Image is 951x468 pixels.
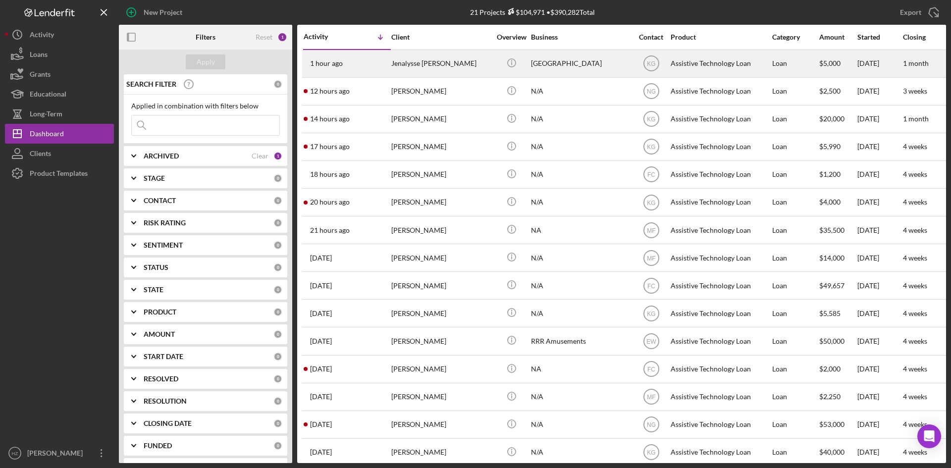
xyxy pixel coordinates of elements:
[819,226,845,234] span: $35,500
[819,33,856,41] div: Amount
[273,196,282,205] div: 0
[857,356,902,382] div: [DATE]
[273,397,282,406] div: 0
[772,439,818,466] div: Loan
[671,106,770,132] div: Assistive Technology Loan
[273,263,282,272] div: 0
[273,241,282,250] div: 0
[671,33,770,41] div: Product
[5,144,114,163] button: Clients
[5,104,114,124] button: Long-Term
[310,198,350,206] time: 2025-09-04 21:03
[819,420,845,428] span: $53,000
[5,64,114,84] a: Grants
[819,198,841,206] span: $4,000
[903,170,927,178] time: 4 weeks
[273,174,282,183] div: 0
[819,59,841,67] span: $5,000
[273,80,282,89] div: 0
[5,163,114,183] button: Product Templates
[391,245,490,271] div: [PERSON_NAME]
[857,439,902,466] div: [DATE]
[531,356,630,382] div: NA
[144,330,175,338] b: AMOUNT
[256,33,272,41] div: Reset
[273,285,282,294] div: 0
[671,328,770,354] div: Assistive Technology Loan
[857,412,902,438] div: [DATE]
[772,300,818,326] div: Loan
[671,245,770,271] div: Assistive Technology Loan
[772,189,818,215] div: Loan
[671,300,770,326] div: Assistive Technology Loan
[531,189,630,215] div: N/A
[5,25,114,45] button: Activity
[857,106,902,132] div: [DATE]
[903,198,927,206] time: 4 weeks
[310,448,332,456] time: 2025-09-02 18:23
[273,218,282,227] div: 0
[903,142,927,151] time: 4 weeks
[277,32,287,42] div: 1
[671,412,770,438] div: Assistive Technology Loan
[671,356,770,382] div: Assistive Technology Loan
[144,419,192,427] b: CLOSING DATE
[772,161,818,188] div: Loan
[310,254,332,262] time: 2025-09-04 00:16
[30,104,62,126] div: Long-Term
[505,8,545,16] div: $104,971
[903,281,927,290] time: 4 weeks
[273,352,282,361] div: 0
[252,152,268,160] div: Clear
[5,45,114,64] button: Loans
[772,384,818,410] div: Loan
[857,272,902,299] div: [DATE]
[126,80,176,88] b: SEARCH FILTER
[5,84,114,104] button: Educational
[857,300,902,326] div: [DATE]
[900,2,921,22] div: Export
[144,397,187,405] b: RESOLUTION
[647,282,655,289] text: FC
[671,161,770,188] div: Assistive Technology Loan
[144,241,183,249] b: SENTIMENT
[633,33,670,41] div: Contact
[12,451,18,456] text: HZ
[310,87,350,95] time: 2025-09-05 05:27
[391,51,490,77] div: Jenalysse [PERSON_NAME]
[857,189,902,215] div: [DATE]
[391,356,490,382] div: [PERSON_NAME]
[857,134,902,160] div: [DATE]
[772,106,818,132] div: Loan
[647,144,655,151] text: KG
[310,282,332,290] time: 2025-09-03 23:42
[647,394,655,401] text: MF
[531,51,630,77] div: [GEOGRAPHIC_DATA]
[903,59,929,67] time: 1 month
[30,64,51,87] div: Grants
[857,245,902,271] div: [DATE]
[647,116,655,123] text: KG
[391,328,490,354] div: [PERSON_NAME]
[391,33,490,41] div: Client
[671,384,770,410] div: Assistive Technology Loan
[5,124,114,144] a: Dashboard
[5,443,114,463] button: HZ[PERSON_NAME]
[819,170,841,178] span: $1,200
[273,308,282,316] div: 0
[647,449,655,456] text: KG
[531,300,630,326] div: N/A
[647,255,655,261] text: MF
[310,310,332,317] time: 2025-09-03 22:51
[819,281,845,290] span: $49,657
[197,54,215,69] div: Apply
[144,197,176,205] b: CONTACT
[304,33,347,41] div: Activity
[903,392,927,401] time: 4 weeks
[25,443,89,466] div: [PERSON_NAME]
[310,226,350,234] time: 2025-09-04 19:47
[819,142,841,151] span: $5,990
[30,84,66,106] div: Educational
